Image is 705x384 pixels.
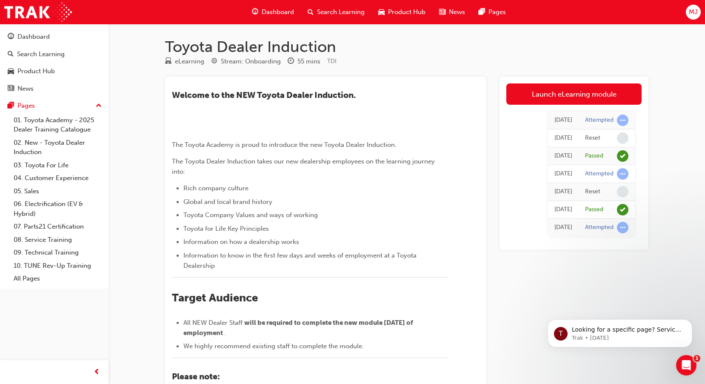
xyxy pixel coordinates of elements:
div: 55 mins [297,57,320,66]
span: Product Hub [388,7,425,17]
a: Launch eLearning module [506,83,642,105]
span: MJ [689,7,698,17]
a: 07. Parts21 Certification [10,220,105,233]
span: up-icon [96,100,102,112]
div: Product Hub [17,66,55,76]
div: News [17,84,34,94]
a: 01. Toyota Academy - 2025 Dealer Training Catalogue [10,114,105,136]
a: Dashboard [3,29,105,45]
iframe: Intercom live chat [676,355,696,375]
span: The Toyota Academy is proud to introduce the new Toyota Dealer Induction. [172,141,397,149]
a: 06. Electrification (EV & Hybrid) [10,198,105,220]
a: car-iconProduct Hub [371,3,432,21]
div: Thu Jul 31 2025 11:10:03 GMT+1000 (Australian Eastern Standard Time) [554,151,572,161]
span: target-icon [211,58,217,66]
span: Pages [488,7,506,17]
span: pages-icon [479,7,485,17]
a: 02. New - Toyota Dealer Induction [10,136,105,159]
a: 05. Sales [10,185,105,198]
a: 08. Service Training [10,233,105,246]
div: Passed [585,206,603,214]
span: 1 [694,355,700,362]
span: Information on how a dealership works [183,238,299,246]
span: learningRecordVerb_ATTEMPT-icon [617,168,628,180]
a: News [3,81,105,97]
span: News [449,7,465,17]
div: Tue Jul 29 2025 09:20:25 GMT+1000 (Australian Eastern Standard Time) [554,205,572,215]
span: Toyota Company Values and ways of working [183,211,318,219]
span: learningRecordVerb_PASS-icon [617,150,628,162]
span: car-icon [8,68,14,75]
div: Passed [585,152,603,160]
button: MJ [686,5,701,20]
div: Search Learning [17,49,65,59]
span: Dashboard [262,7,294,17]
div: Wed Jul 30 2025 13:46:45 GMT+1000 (Australian Eastern Standard Time) [554,169,572,179]
span: search-icon [308,7,314,17]
span: news-icon [8,85,14,93]
iframe: Intercom notifications message [535,301,705,361]
span: Target Audience [172,291,258,304]
span: Please note: [172,372,220,381]
span: . [225,329,226,337]
div: Mon Aug 04 2025 08:24:27 GMT+1000 (Australian Eastern Standard Time) [554,133,572,143]
div: Reset [585,134,600,142]
span: Global and local brand history [183,198,272,206]
span: learningRecordVerb_ATTEMPT-icon [617,222,628,233]
span: ​Welcome to the NEW Toyota Dealer Induction. [172,90,356,100]
span: learningRecordVerb_ATTEMPT-icon [617,115,628,126]
span: Information to know in the first few days and weeks of employment at a Toyota Dealership [183,252,418,269]
span: We highly recommend existing staff to complete the module. [183,342,364,350]
span: will be required to complete the new module [DATE] of employment [183,319,414,337]
div: eLearning [175,57,204,66]
span: learningResourceType_ELEARNING-icon [165,58,171,66]
a: news-iconNews [432,3,472,21]
a: All Pages [10,272,105,285]
span: clock-icon [288,58,294,66]
h1: Toyota Dealer Induction [165,37,648,56]
div: Pages [17,101,35,111]
div: Type [165,56,204,67]
span: news-icon [439,7,445,17]
span: search-icon [8,51,14,58]
div: Reset [585,188,600,196]
div: Stream: Onboarding [221,57,281,66]
img: Trak [4,3,72,22]
span: prev-icon [94,367,100,378]
span: All NEW Dealer Staff [183,319,243,327]
span: Toyota for Life Key Principles [183,225,269,232]
div: Attempted [585,224,614,232]
span: Learning resource code [327,57,337,65]
span: The Toyota Dealer Induction takes our new dealership employees on the learning journey into: [172,158,437,175]
button: Pages [3,98,105,114]
div: Wed Jul 30 2025 13:46:43 GMT+1000 (Australian Eastern Standard Time) [554,187,572,197]
div: Attempted [585,170,614,178]
span: car-icon [378,7,385,17]
a: search-iconSearch Learning [301,3,371,21]
a: Product Hub [3,63,105,79]
div: Mon Aug 04 2025 08:24:29 GMT+1000 (Australian Eastern Standard Time) [554,115,572,125]
a: pages-iconPages [472,3,513,21]
div: Stream [211,56,281,67]
a: 03. Toyota For Life [10,159,105,172]
span: guage-icon [8,33,14,41]
a: guage-iconDashboard [245,3,301,21]
div: Attempted [585,116,614,124]
button: DashboardSearch LearningProduct HubNews [3,27,105,98]
div: Dashboard [17,32,50,42]
div: Duration [288,56,320,67]
a: 09. Technical Training [10,246,105,259]
a: 04. Customer Experience [10,172,105,185]
span: Search Learning [317,7,365,17]
span: guage-icon [252,7,258,17]
span: learningRecordVerb_NONE-icon [617,132,628,144]
span: learningRecordVerb_NONE-icon [617,186,628,198]
span: learningRecordVerb_PASS-icon [617,204,628,215]
a: 10. TUNE Rev-Up Training [10,259,105,272]
span: pages-icon [8,102,14,110]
